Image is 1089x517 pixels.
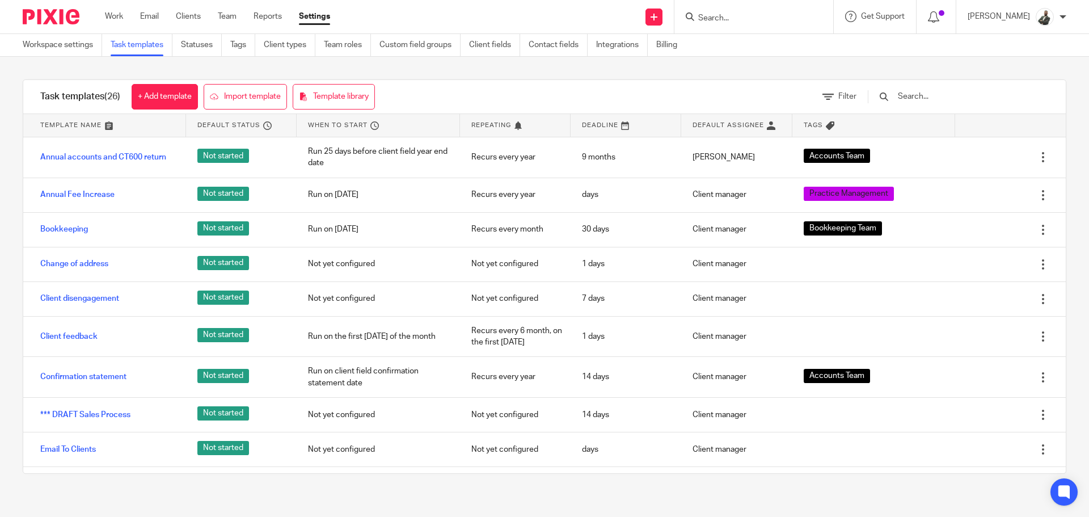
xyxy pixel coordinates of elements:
[571,180,681,209] div: days
[197,256,249,270] span: Not started
[181,34,222,56] a: Statuses
[40,91,120,103] h1: Task templates
[23,34,102,56] a: Workspace settings
[968,11,1030,22] p: [PERSON_NAME]
[809,222,876,234] span: Bookkeeping Team
[681,363,792,391] div: Client manager
[40,331,98,342] a: Client feedback
[40,120,102,130] span: Template name
[460,401,571,429] div: Not yet configured
[681,401,792,429] div: Client manager
[582,120,618,130] span: Deadline
[40,409,130,421] a: *** DRAFT Sales Process
[838,93,856,100] span: Filter
[230,34,255,56] a: Tags
[571,215,681,243] div: 30 days
[40,189,115,200] a: Annual Fee Increase
[897,90,1029,103] input: Search...
[571,363,681,391] div: 14 days
[1036,8,1054,26] img: AWPHOTO_EXPERTEYE_060.JPG
[40,293,119,304] a: Client disengagement
[197,221,249,236] span: Not started
[596,34,648,56] a: Integrations
[809,150,864,162] span: Accounts Team
[460,215,571,243] div: Recurs every month
[197,291,249,305] span: Not started
[809,188,888,199] span: Practice Management
[460,143,571,171] div: Recurs every year
[297,357,459,397] div: Run on client field confirmation statement date
[293,84,375,110] a: Template library
[681,180,792,209] div: Client manager
[40,444,96,455] a: Email To Clients
[197,369,249,383] span: Not started
[23,9,79,24] img: Pixie
[656,34,686,56] a: Billing
[804,120,823,130] span: Tags
[460,284,571,313] div: Not yet configured
[809,370,864,381] span: Accounts Team
[40,258,108,270] a: Change of address
[571,401,681,429] div: 14 days
[111,34,172,56] a: Task templates
[681,322,792,351] div: Client manager
[105,11,123,22] a: Work
[460,250,571,278] div: Not yet configured
[379,34,461,56] a: Custom field groups
[681,435,792,464] div: Client manager
[571,250,681,278] div: 1 days
[197,328,249,342] span: Not started
[460,363,571,391] div: Recurs every year
[861,12,905,20] span: Get Support
[299,11,330,22] a: Settings
[571,435,681,464] div: days
[308,120,368,130] span: When to start
[681,470,792,498] div: Client manager
[140,11,159,22] a: Email
[297,435,459,464] div: Not yet configured
[297,284,459,313] div: Not yet configured
[681,250,792,278] div: Client manager
[297,137,459,178] div: Run 25 days before client field year end date
[460,435,571,464] div: Not yet configured
[197,441,249,455] span: Not started
[297,470,459,498] div: Not yet configured
[254,11,282,22] a: Reports
[297,401,459,429] div: Not yet configured
[471,120,511,130] span: Repeating
[324,34,371,56] a: Team roles
[40,152,166,163] a: Annual accounts and CT600 return
[104,92,120,101] span: (26)
[571,284,681,313] div: 7 days
[40,371,126,383] a: Confirmation statement
[571,322,681,351] div: 1 days
[132,84,198,110] a: + Add template
[297,215,459,243] div: Run on [DATE]
[297,180,459,209] div: Run on [DATE]
[469,34,520,56] a: Client fields
[297,250,459,278] div: Not yet configured
[681,284,792,313] div: Client manager
[460,317,571,357] div: Recurs every 6 month, on the first [DATE]
[681,143,792,171] div: [PERSON_NAME]
[197,187,249,201] span: Not started
[681,215,792,243] div: Client manager
[197,149,249,163] span: Not started
[218,11,237,22] a: Team
[264,34,315,56] a: Client types
[571,143,681,171] div: 9 months
[197,120,260,130] span: Default status
[204,84,287,110] a: Import template
[571,470,681,498] div: 1 days
[40,224,88,235] a: Bookkeeping
[460,470,571,498] div: Not yet configured
[297,322,459,351] div: Run on the first [DATE] of the month
[176,11,201,22] a: Clients
[529,34,588,56] a: Contact fields
[197,406,249,421] span: Not started
[460,180,571,209] div: Recurs every year
[693,120,764,130] span: Default assignee
[697,14,799,24] input: Search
